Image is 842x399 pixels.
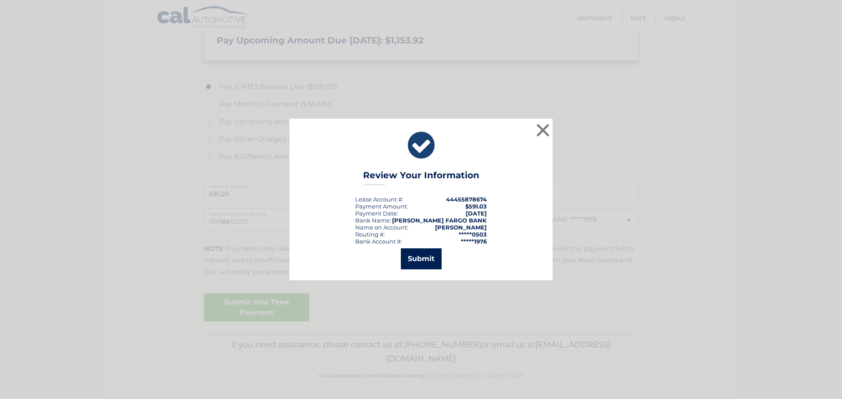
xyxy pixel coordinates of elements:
div: Bank Name: [355,217,391,224]
button: × [534,121,552,139]
strong: 44455878674 [446,196,487,203]
div: Lease Account #: [355,196,403,203]
div: Routing #: [355,231,385,238]
button: Submit [401,248,442,269]
span: Payment Date [355,210,397,217]
span: $591.03 [465,203,487,210]
h3: Review Your Information [363,170,479,185]
div: Payment Amount: [355,203,408,210]
strong: [PERSON_NAME] [435,224,487,231]
div: : [355,210,398,217]
strong: [PERSON_NAME] FARGO BANK [392,217,487,224]
span: [DATE] [466,210,487,217]
div: Bank Account #: [355,238,402,245]
div: Name on Account: [355,224,408,231]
